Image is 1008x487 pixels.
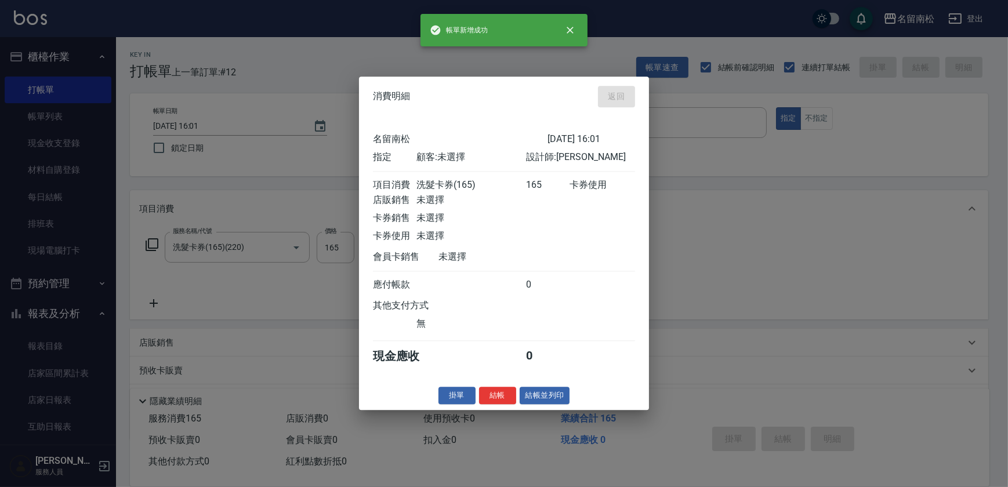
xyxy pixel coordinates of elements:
div: 顧客: 未選擇 [416,151,525,163]
div: 未選擇 [416,230,525,242]
button: 結帳並列印 [520,387,570,405]
div: 165 [526,179,570,191]
button: 掛單 [438,387,476,405]
div: 其他支付方式 [373,300,461,312]
div: 設計師: [PERSON_NAME] [526,151,635,163]
div: 卡券使用 [570,179,635,191]
div: 未選擇 [416,194,525,206]
span: 消費明細 [373,91,410,103]
button: 結帳 [479,387,516,405]
div: 現金應收 [373,348,438,364]
div: 名留南松 [373,133,547,146]
div: 項目消費 [373,179,416,191]
div: 店販銷售 [373,194,416,206]
div: 指定 [373,151,416,163]
div: 會員卡銷售 [373,251,438,263]
div: 無 [416,318,525,330]
div: 未選擇 [438,251,547,263]
div: 卡券使用 [373,230,416,242]
div: 0 [526,279,570,291]
div: 洗髮卡券(165) [416,179,525,191]
button: close [557,17,583,43]
div: 未選擇 [416,212,525,224]
div: 卡券銷售 [373,212,416,224]
div: [DATE] 16:01 [547,133,635,146]
span: 帳單新增成功 [430,24,488,36]
div: 應付帳款 [373,279,416,291]
div: 0 [526,348,570,364]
